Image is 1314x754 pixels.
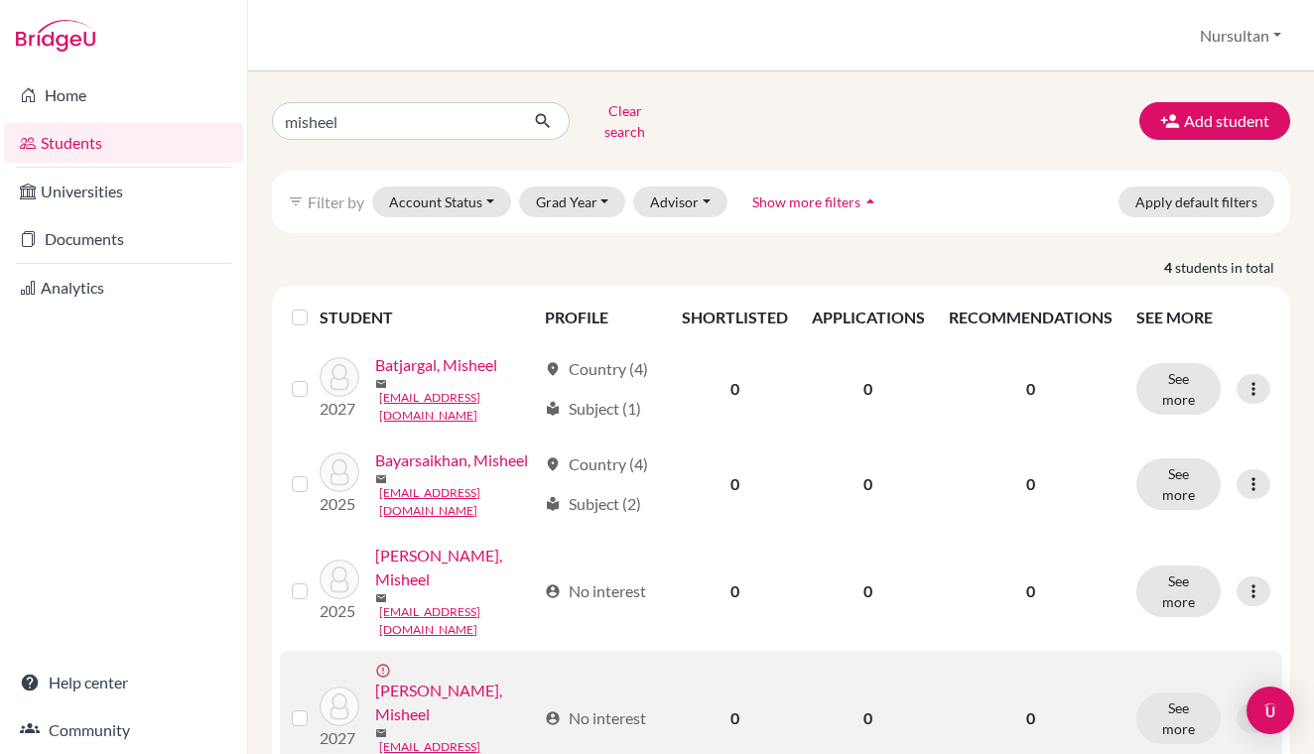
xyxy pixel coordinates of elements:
img: Bridge-U [16,20,95,52]
a: Bayarsaikhan, Misheel [375,448,528,472]
a: Batjargal, Misheel [375,353,497,377]
th: PROFILE [533,294,669,341]
span: local_library [545,401,561,417]
div: Open Intercom Messenger [1247,687,1294,734]
a: [EMAIL_ADDRESS][DOMAIN_NAME] [379,484,536,520]
button: See more [1136,363,1221,415]
span: account_circle [545,710,561,726]
td: 0 [670,437,800,532]
a: [EMAIL_ADDRESS][DOMAIN_NAME] [379,389,536,425]
button: Apply default filters [1118,187,1274,217]
button: Add student [1139,102,1290,140]
a: [PERSON_NAME], Misheel [375,679,536,726]
td: 0 [800,341,937,437]
div: Subject (1) [545,397,641,421]
button: See more [1136,692,1221,744]
button: Advisor [633,187,727,217]
th: RECOMMENDATIONS [937,294,1124,341]
div: Country (4) [545,452,648,476]
p: 2025 [320,599,359,623]
span: mail [375,727,387,739]
div: No interest [545,706,646,730]
button: See more [1136,565,1221,617]
button: Account Status [372,187,511,217]
th: SHORTLISTED [670,294,800,341]
button: Clear search [570,95,680,147]
th: APPLICATIONS [800,294,937,341]
input: Find student by name... [272,102,518,140]
strong: 4 [1164,257,1175,278]
a: [EMAIL_ADDRESS][DOMAIN_NAME] [379,603,536,639]
a: [PERSON_NAME], Misheel [375,544,536,591]
span: mail [375,473,387,485]
p: 2027 [320,397,359,421]
td: 0 [800,532,937,651]
span: students in total [1175,257,1290,278]
th: SEE MORE [1124,294,1282,341]
span: Filter by [308,192,364,211]
a: Community [4,710,243,750]
button: See more [1136,458,1221,510]
p: 0 [949,472,1113,496]
div: Country (4) [545,357,648,381]
img: Batjargal, Misheel [320,357,359,397]
a: Students [4,123,243,163]
td: 0 [670,341,800,437]
a: Universities [4,172,243,211]
span: account_circle [545,583,561,599]
span: error_outline [375,663,395,679]
span: local_library [545,496,561,512]
div: No interest [545,579,646,603]
img: Bayarsaikhan, Misheel [320,452,359,492]
td: 0 [800,437,937,532]
img: Gantumur, Misheel [320,560,359,599]
p: 0 [949,706,1113,730]
p: 2025 [320,492,359,516]
a: Home [4,75,243,115]
span: mail [375,378,387,390]
span: Show more filters [752,193,860,210]
p: 0 [949,377,1113,401]
span: location_on [545,361,561,377]
div: Subject (2) [545,492,641,516]
button: Grad Year [519,187,626,217]
i: filter_list [288,193,304,209]
button: Show more filtersarrow_drop_up [735,187,897,217]
p: 2027 [320,726,359,750]
a: Documents [4,219,243,259]
a: Help center [4,663,243,702]
p: 0 [949,579,1113,603]
th: STUDENT [320,294,533,341]
td: 0 [670,532,800,651]
button: Nursultan [1191,17,1290,55]
span: location_on [545,456,561,472]
a: Analytics [4,268,243,308]
i: arrow_drop_up [860,191,880,211]
img: Sukh-Ochir, Misheel [320,687,359,726]
span: mail [375,592,387,604]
